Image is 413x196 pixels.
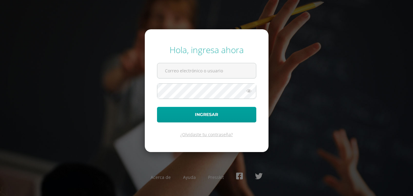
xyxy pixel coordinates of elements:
[157,44,256,56] div: Hola, ingresa ahora
[208,174,224,180] a: Presskit
[180,132,233,137] a: ¿Olvidaste tu contraseña?
[183,174,196,180] a: Ayuda
[157,63,256,78] input: Correo electrónico o usuario
[157,107,256,122] button: Ingresar
[151,174,171,180] a: Acerca de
